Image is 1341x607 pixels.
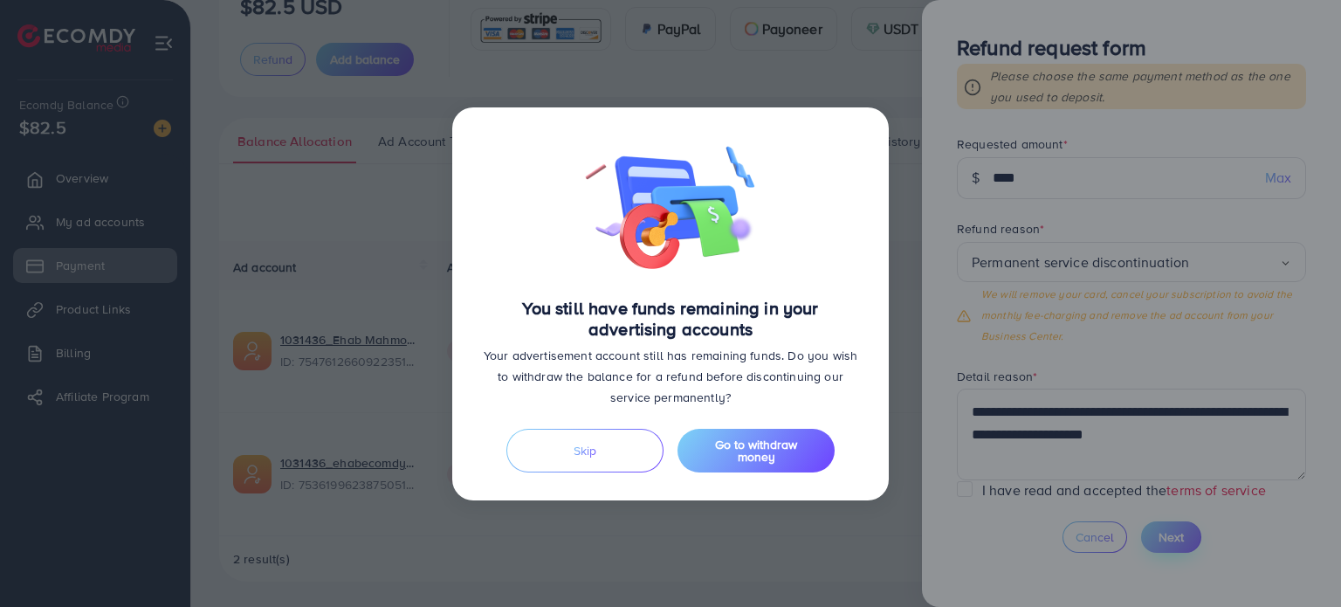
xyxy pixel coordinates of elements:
iframe: Chat [1267,528,1328,594]
h4: You still have funds remaining in your advertising accounts [480,298,861,340]
button: Go to withdraw money [677,429,835,472]
span: Go to withdraw money [715,436,797,466]
span: Skip [574,442,596,459]
p: Your advertisement account still has remaining funds. Do you wish to withdraw the balance for a r... [480,345,861,408]
button: Skip [506,429,664,472]
img: img-warning-amount-ads-account.2aaa843d.png [576,135,766,277]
